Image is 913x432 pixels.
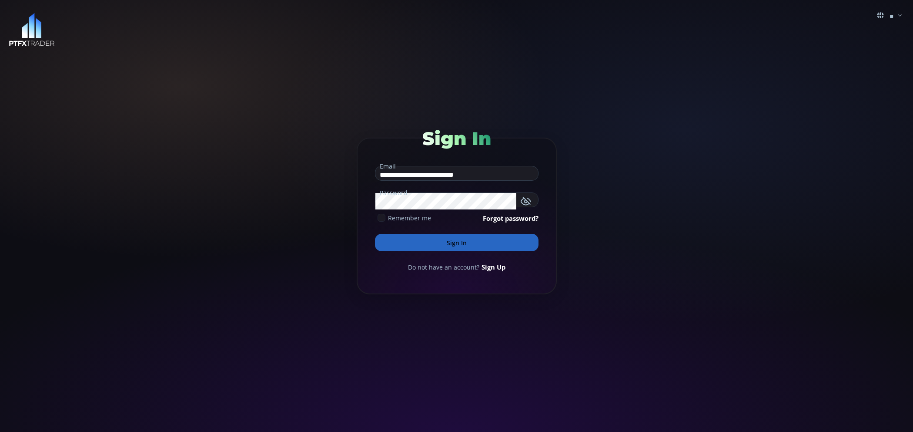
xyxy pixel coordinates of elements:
[9,13,55,47] img: LOGO
[375,262,538,272] div: Do not have an account?
[483,213,538,223] a: Forgot password?
[375,234,538,251] button: Sign In
[482,262,505,272] a: Sign Up
[422,127,491,150] span: Sign In
[388,213,431,223] span: Remember me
